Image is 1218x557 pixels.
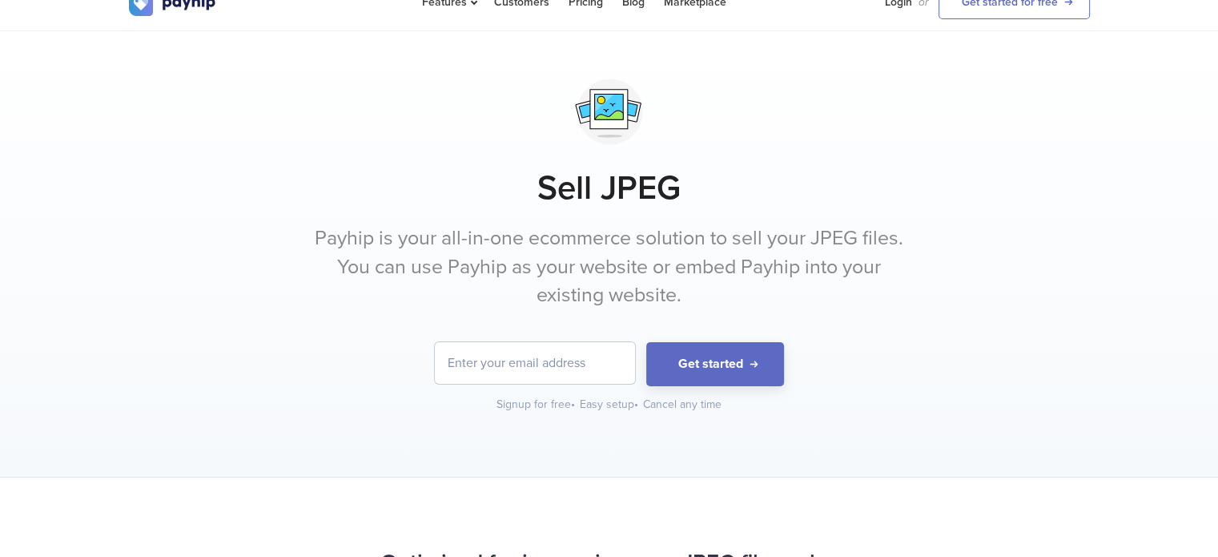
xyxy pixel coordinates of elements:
img: svg+xml;utf8,%3Csvg%20viewBox%3D%220%200%20100%20100%22%20xmlns%3D%22http%3A%2F%2Fwww.w3.org%2F20... [569,71,649,152]
h1: Sell JPEG [129,168,1090,208]
span: • [571,398,575,411]
button: Get started [646,342,784,386]
div: Signup for free [496,397,577,413]
p: Payhip is your all-in-one ecommerce solution to sell your JPEG files. You can use Payhip as your ... [309,224,910,310]
span: • [634,398,638,411]
div: Cancel any time [643,397,722,413]
input: Enter your email address [435,342,635,384]
div: Easy setup [580,397,640,413]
